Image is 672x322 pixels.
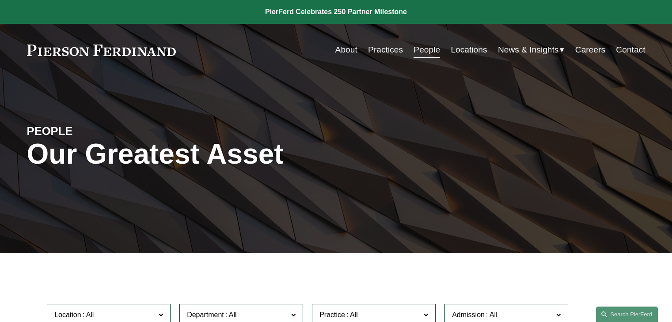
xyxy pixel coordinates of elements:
[54,311,81,318] span: Location
[616,41,645,58] a: Contact
[498,42,559,58] span: News & Insights
[575,41,605,58] a: Careers
[368,41,403,58] a: Practices
[498,41,565,58] a: folder dropdown
[27,124,182,138] h4: PEOPLE
[452,311,485,318] span: Admission
[451,41,487,58] a: Locations
[187,311,224,318] span: Department
[319,311,345,318] span: Practice
[414,41,440,58] a: People
[335,41,357,58] a: About
[27,138,439,170] h1: Our Greatest Asset
[596,307,658,322] a: Search this site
